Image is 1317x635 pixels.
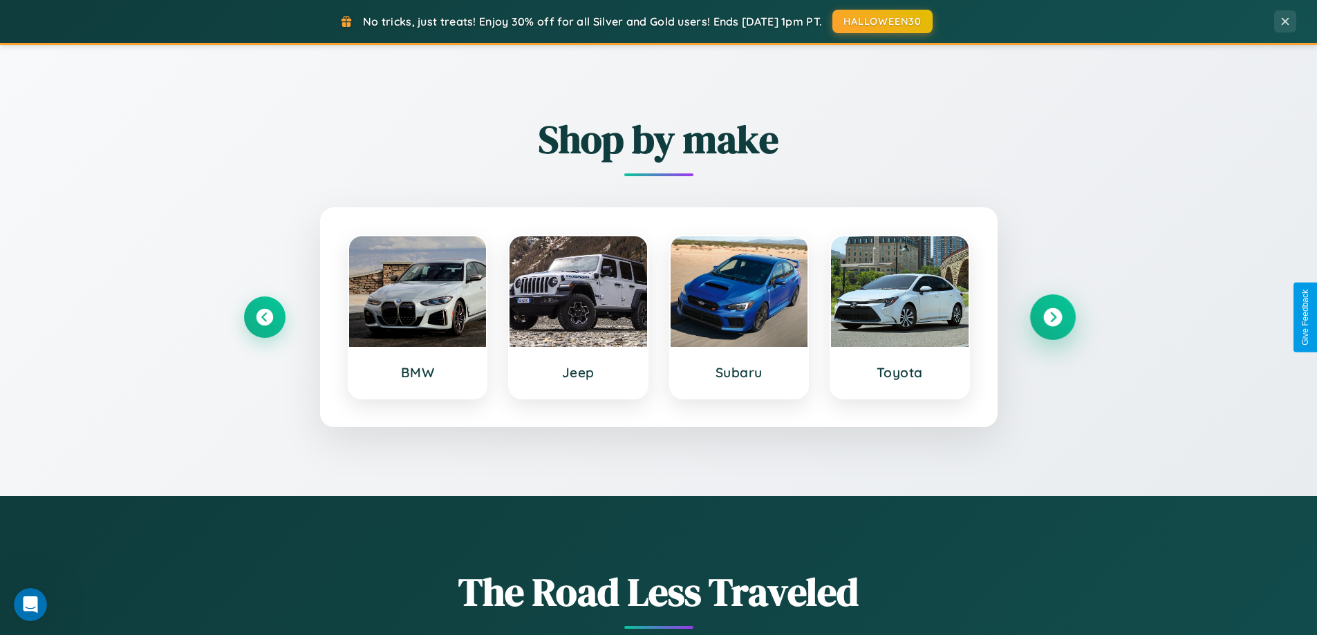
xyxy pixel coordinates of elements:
iframe: Intercom live chat [14,588,47,621]
h1: The Road Less Traveled [244,565,1074,618]
button: HALLOWEEN30 [832,10,933,33]
h3: BMW [363,364,473,381]
h3: Toyota [845,364,955,381]
span: No tricks, just treats! Enjoy 30% off for all Silver and Gold users! Ends [DATE] 1pm PT. [363,15,822,28]
h2: Shop by make [244,113,1074,166]
h3: Jeep [523,364,633,381]
h3: Subaru [684,364,794,381]
div: Give Feedback [1300,290,1310,345]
